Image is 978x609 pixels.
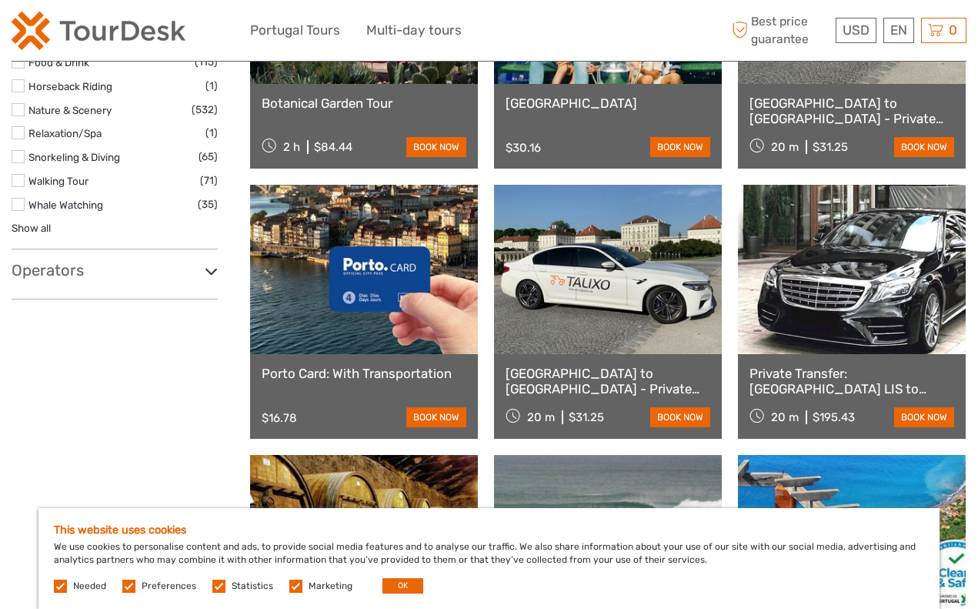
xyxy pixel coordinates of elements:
[54,524,924,537] h5: This website uses cookies
[569,410,604,424] div: $31.25
[283,140,300,154] span: 2 h
[894,137,954,157] a: book now
[406,137,466,157] a: book now
[28,175,88,187] a: Walking Tour
[205,124,218,142] span: (1)
[200,172,218,189] span: (71)
[309,580,352,593] label: Marketing
[262,411,297,425] div: $16.78
[813,410,855,424] div: $195.43
[771,140,799,154] span: 20 m
[843,22,870,38] span: USD
[749,366,954,397] a: Private Transfer: [GEOGRAPHIC_DATA] LIS to [GEOGRAPHIC_DATA] in Luxury Car
[262,366,466,381] a: Porto Card: With Transportation
[262,95,466,111] a: Botanical Garden Tour
[38,508,940,609] div: We use cookies to personalise content and ads, to provide social media features and to analyse ou...
[232,580,273,593] label: Statistics
[749,95,954,127] a: [GEOGRAPHIC_DATA] to [GEOGRAPHIC_DATA] - Private Transfer
[771,410,799,424] span: 20 m
[12,222,51,234] a: Show all
[12,12,185,50] img: 2254-3441b4b5-4e5f-4d00-b396-31f1d84a6ebf_logo_small.png
[527,410,555,424] span: 20 m
[199,148,218,166] span: (65)
[506,366,710,397] a: [GEOGRAPHIC_DATA] to [GEOGRAPHIC_DATA] - Private Transfer
[506,95,710,111] a: [GEOGRAPHIC_DATA]
[177,24,195,42] button: Open LiveChat chat widget
[12,261,218,279] h3: Operators
[946,22,960,38] span: 0
[883,18,914,43] div: EN
[22,27,174,39] p: We're away right now. Please check back later!
[192,101,218,119] span: (532)
[195,53,218,71] span: (115)
[73,580,106,593] label: Needed
[205,77,218,95] span: (1)
[650,137,710,157] a: book now
[28,151,120,163] a: Snorkeling & Diving
[728,13,832,47] span: Best price guarantee
[198,196,218,213] span: (35)
[382,578,423,594] button: OK
[406,407,466,427] a: book now
[894,407,954,427] a: book now
[28,56,89,69] a: Food & Drink
[314,140,352,154] div: $84.44
[506,141,541,155] div: $30.16
[28,199,103,211] a: Whale Watching
[28,104,112,116] a: Nature & Scenery
[28,127,102,139] a: Relaxation/Spa
[366,19,462,42] a: Multi-day tours
[813,140,848,154] div: $31.25
[650,407,710,427] a: book now
[250,19,340,42] a: Portugal Tours
[28,80,112,92] a: Horseback Riding
[142,580,196,593] label: Preferences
